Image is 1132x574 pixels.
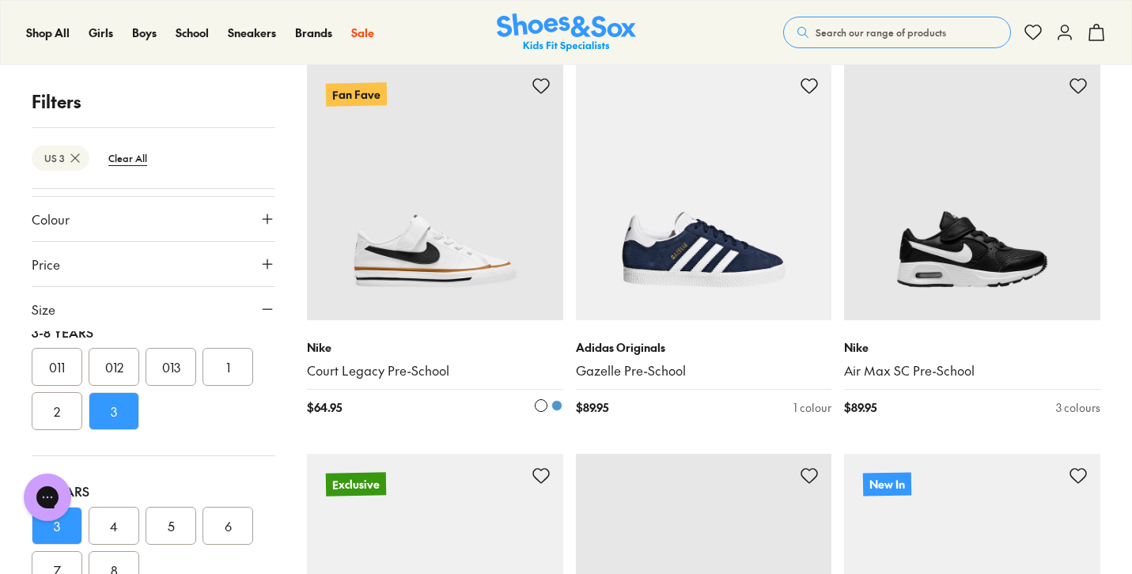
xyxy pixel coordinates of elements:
[176,25,209,40] span: School
[783,17,1011,48] button: Search our range of products
[32,300,55,319] span: Size
[203,348,253,386] button: 1
[325,470,387,499] p: Exclusive
[89,25,113,41] a: Girls
[307,362,563,380] a: Court Legacy Pre-School
[32,323,275,342] div: 3-8 Years
[351,25,374,40] span: Sale
[295,25,332,40] span: Brands
[844,362,1100,380] a: Air Max SC Pre-School
[844,399,876,416] span: $ 89.95
[228,25,276,41] a: Sneakers
[793,399,831,416] div: 1 colour
[89,348,139,386] button: 012
[576,399,608,416] span: $ 89.95
[844,339,1100,356] p: Nike
[325,81,388,109] p: Fan Fave
[307,64,563,320] a: Fan Fave
[203,507,253,545] button: 6
[16,468,79,527] iframe: Gorgias live chat messenger
[497,13,636,52] img: SNS_Logo_Responsive.svg
[863,473,911,497] p: New In
[295,25,332,41] a: Brands
[32,481,275,500] div: 8+ Years
[228,25,276,40] span: Sneakers
[32,348,82,386] button: 011
[26,25,70,40] span: Shop All
[576,339,832,356] p: Adidas Originals
[89,25,113,40] span: Girls
[32,89,275,115] p: Filters
[176,25,209,41] a: School
[146,348,196,386] button: 013
[1056,399,1100,416] div: 3 colours
[32,255,60,274] span: Price
[32,392,82,430] button: 2
[89,507,139,545] button: 4
[32,287,275,331] button: Size
[307,339,563,356] p: Nike
[96,144,160,172] btn: Clear All
[132,25,157,41] a: Boys
[32,242,275,286] button: Price
[26,25,70,41] a: Shop All
[816,25,946,40] span: Search our range of products
[32,210,70,228] span: Colour
[32,145,89,171] btn: US 3
[497,13,636,52] a: Shoes & Sox
[146,507,196,545] button: 5
[307,399,342,416] span: $ 64.95
[89,392,139,430] button: 3
[351,25,374,41] a: Sale
[576,362,832,380] a: Gazelle Pre-School
[32,197,275,241] button: Colour
[132,25,157,40] span: Boys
